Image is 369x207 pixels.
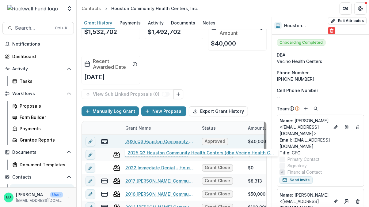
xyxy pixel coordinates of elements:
a: 2025 Q3 Houston Community Health Centers (dba Vecino Health Centers) [125,138,195,145]
button: Open Activity [2,64,74,74]
span: Name : [280,118,293,123]
button: Open entity switcher [65,2,74,15]
a: Proposals [10,101,74,111]
div: Grantees [20,186,69,193]
div: $0 [248,164,253,171]
p: View Sub Linked Proposals ( 0 ) [93,92,162,97]
div: Payments [20,125,69,132]
div: Estevan D. Delgado [6,195,11,199]
a: Notes [200,17,218,29]
a: Payments [10,124,74,134]
div: [PHONE_NUMBER] [277,76,364,82]
nav: breadcrumb [79,4,200,13]
div: Houston Community Health Centers, Inc. [111,5,198,12]
button: More [65,194,73,201]
span: Grant Close [205,191,230,197]
button: View Sub Linked Proposals (0) [82,89,174,99]
button: Edit [332,198,339,205]
button: edit [86,163,95,172]
button: Export Grant History [189,106,248,116]
button: Notifications [2,39,74,49]
div: Form Builder [20,114,69,120]
span: Email: [280,137,292,142]
span: Title : [280,150,291,155]
button: edit [86,176,95,186]
div: Status [198,121,244,135]
button: Link Grants [173,89,183,99]
div: Notes [200,18,218,27]
button: Open Documents [2,147,74,157]
span: Financial Contact [287,169,322,175]
span: Grant Close [205,165,230,170]
span: Grant Close [205,152,230,157]
span: Name : [280,192,293,198]
a: 2024 Immediate Denial - Houston Community Health Centers, Inc. [125,151,195,158]
button: view-payments [101,190,108,198]
button: edit [86,150,95,159]
button: Edit [332,124,339,131]
a: Contacts [79,4,103,13]
p: [EMAIL_ADDRESS][DOMAIN_NAME] [16,198,63,203]
p: $40,000 [211,39,236,48]
button: Deletes [354,198,361,205]
div: Vecino Health Centers [277,58,364,65]
p: $1,492,702 [148,27,181,36]
button: Edit Attributes [328,17,367,24]
button: view-payments [101,177,108,184]
div: $40,000 [248,138,266,145]
p: CFO [280,150,361,156]
div: Documents [169,18,198,27]
a: Grantees [10,184,74,194]
h2: Recent Awarded Date [93,58,130,70]
div: Grant History [82,18,115,27]
h2: Houston Community Health Centers, Inc. [284,23,325,28]
span: Workflows [12,91,64,96]
button: Delete [328,27,335,34]
button: edit [86,189,95,199]
a: Form Builder [10,112,74,122]
p: [PERSON_NAME] <[EMAIL_ADDRESS][DOMAIN_NAME]> [280,117,329,137]
span: DBA [277,52,285,58]
span: Approved [205,139,225,144]
p: [PERSON_NAME] [16,191,48,198]
a: Document Templates [10,160,74,170]
button: Open Workflows [2,89,74,98]
button: Add [302,105,310,112]
div: Amount Awarded [244,121,290,135]
button: New Proposal [141,106,186,116]
a: Name: [PERSON_NAME] <[EMAIL_ADDRESS][DOMAIN_NAME]> [280,117,329,137]
div: Tasks [20,78,69,84]
button: Deletes [354,124,361,131]
a: Documents [169,17,198,29]
button: Search... [2,22,74,34]
div: Dashboard [12,53,69,60]
p: [DATE] [84,72,105,82]
div: Proposals [20,103,69,109]
div: Ctrl + K [54,25,69,31]
a: Payments [117,17,143,29]
button: Open Contacts [2,172,74,182]
div: Grant Name [122,125,155,131]
button: view-payments [101,138,108,145]
div: Amount Awarded [244,125,288,131]
button: edit [86,136,95,146]
span: Activity [12,66,64,72]
div: $8,313 [248,178,262,184]
button: Manually Log Grant [82,106,139,116]
span: Onboarding Completed [277,39,325,46]
a: Dashboard [2,51,74,61]
div: Grant Name [122,121,198,135]
span: Primary Contact [287,156,319,162]
div: Payments [117,18,143,27]
p: User [50,192,63,198]
a: Grantee Reports [10,135,74,145]
a: 2022 Immediate Denial - Houston Community Health Centers, Inc. [125,164,195,171]
button: Search [312,105,319,112]
span: Signatory [287,162,307,169]
span: Search... [15,25,51,31]
a: Grant History [82,17,115,29]
span: Grant Close [205,178,230,183]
